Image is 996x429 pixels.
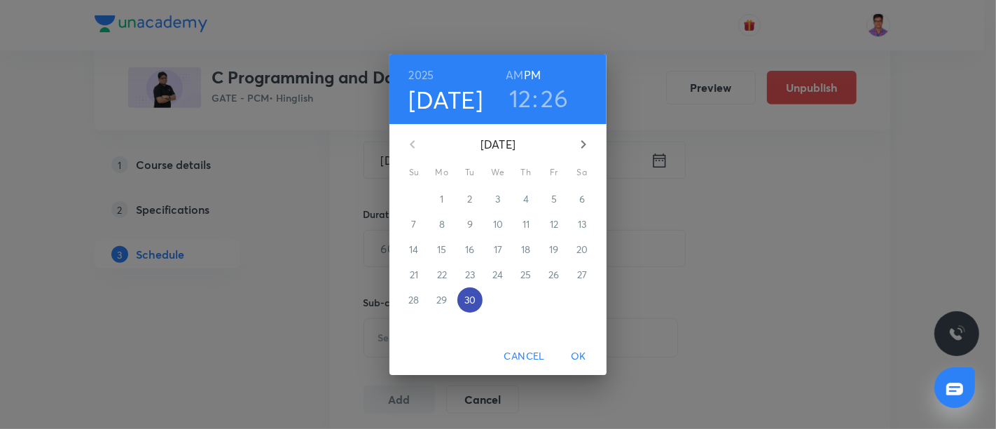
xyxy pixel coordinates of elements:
span: We [485,165,511,179]
span: Th [513,165,539,179]
button: [DATE] [409,85,483,114]
span: Cancel [504,348,545,365]
button: 2025 [409,65,434,85]
span: Fr [541,165,567,179]
button: Cancel [499,343,551,369]
span: Sa [569,165,595,179]
span: Su [401,165,427,179]
span: OK [562,348,595,365]
h3: : [532,83,538,113]
button: 30 [457,287,483,313]
span: Tu [457,165,483,179]
button: PM [524,65,541,85]
button: 26 [541,83,569,113]
button: AM [506,65,523,85]
p: [DATE] [429,136,567,153]
button: OK [556,343,601,369]
p: 30 [464,293,476,307]
span: Mo [429,165,455,179]
button: 12 [509,83,532,113]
